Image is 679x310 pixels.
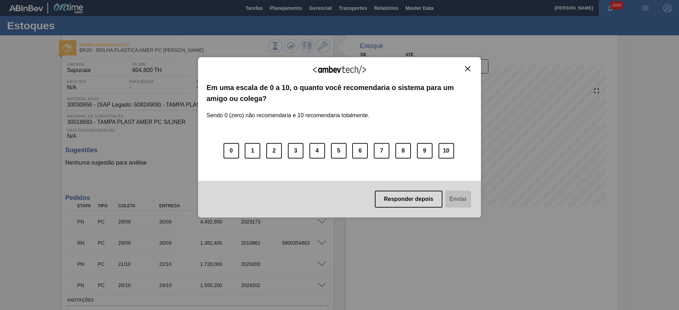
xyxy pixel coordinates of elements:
button: 2 [266,143,282,159]
button: 7 [374,143,389,159]
button: 8 [395,143,411,159]
button: 4 [309,143,325,159]
img: Logo Ambevtech [313,65,366,74]
button: 10 [439,143,454,159]
button: 9 [417,143,433,159]
button: 6 [352,143,368,159]
button: Responder depois [375,191,443,208]
button: 0 [224,143,239,159]
button: Close [463,66,472,72]
button: 1 [245,143,260,159]
button: 3 [288,143,303,159]
button: 5 [331,143,347,159]
img: Close [465,66,470,71]
label: Em uma escala de 0 a 10, o quanto você recomendaria o sistema para um amigo ou colega? [207,82,472,104]
label: Sendo 0 (zero) não recomendaria e 10 recomendaria totalmente. [207,104,370,119]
